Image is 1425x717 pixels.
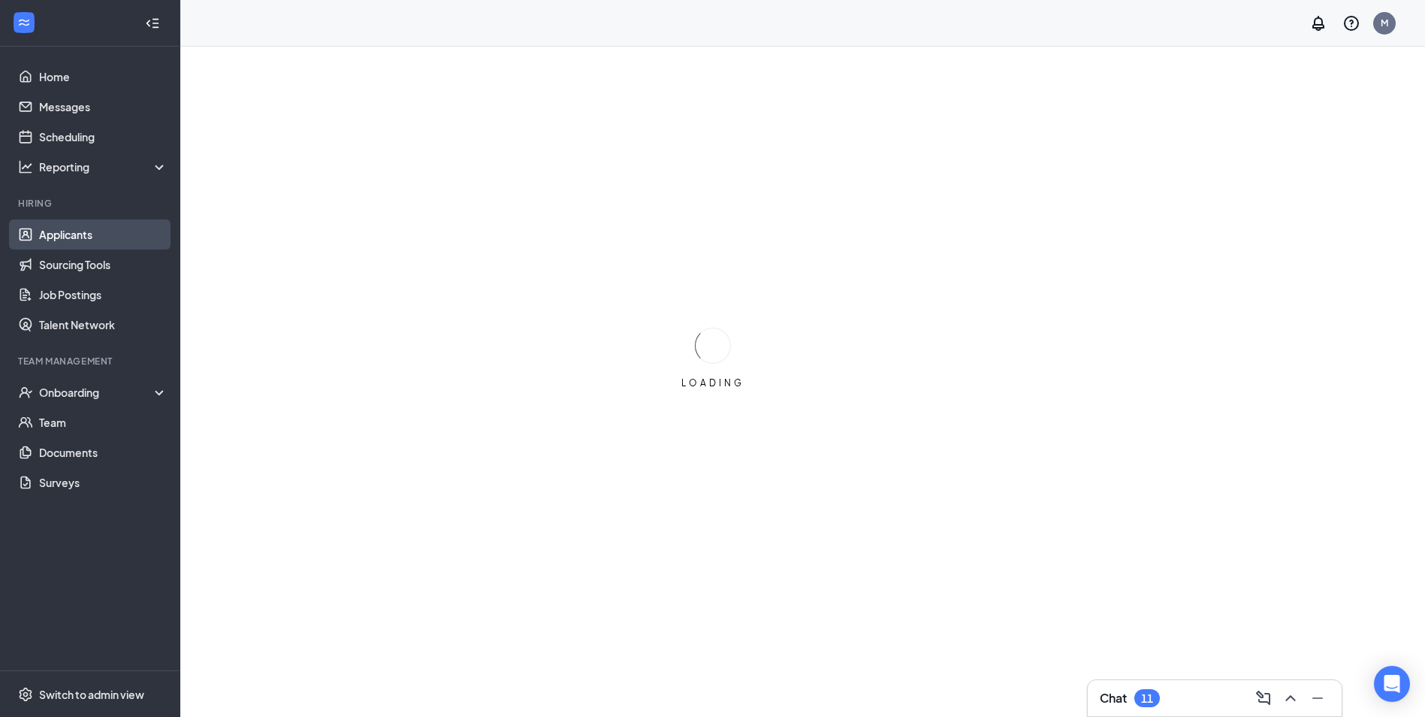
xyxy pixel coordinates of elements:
[39,219,168,250] a: Applicants
[1141,692,1153,705] div: 11
[675,377,750,389] div: LOADING
[18,159,33,174] svg: Analysis
[1381,17,1388,29] div: M
[145,16,160,31] svg: Collapse
[18,197,165,210] div: Hiring
[1251,686,1276,710] button: ComposeMessage
[1279,686,1303,710] button: ChevronUp
[39,250,168,280] a: Sourcing Tools
[39,122,168,152] a: Scheduling
[39,159,168,174] div: Reporting
[39,467,168,498] a: Surveys
[1342,14,1360,32] svg: QuestionInfo
[1309,689,1327,707] svg: Minimize
[18,355,165,368] div: Team Management
[39,310,168,340] a: Talent Network
[39,385,155,400] div: Onboarding
[1374,666,1410,702] div: Open Intercom Messenger
[1306,686,1330,710] button: Minimize
[39,407,168,437] a: Team
[39,687,144,702] div: Switch to admin view
[39,280,168,310] a: Job Postings
[1309,14,1327,32] svg: Notifications
[1254,689,1273,707] svg: ComposeMessage
[18,687,33,702] svg: Settings
[39,437,168,467] a: Documents
[1100,690,1127,706] h3: Chat
[1282,689,1300,707] svg: ChevronUp
[17,15,32,30] svg: WorkstreamLogo
[39,92,168,122] a: Messages
[18,385,33,400] svg: UserCheck
[39,62,168,92] a: Home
